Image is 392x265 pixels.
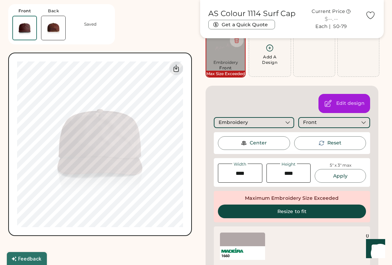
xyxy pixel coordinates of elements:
div: 1660 [221,253,264,259]
div: Back [48,8,59,14]
div: Add A Design [262,54,277,65]
div: Each | 50-79 [315,23,347,30]
img: Center Image Icon [241,140,247,146]
div: Front [303,119,317,126]
div: This will reset the rotation of the selected element to 0°. [327,140,341,147]
div: Maximum Embroidery Size Exceeded [218,195,366,202]
div: Width [232,162,248,166]
div: Front [219,65,232,71]
iframe: Front Chat [360,234,389,264]
img: Madeira Logo [221,248,244,253]
div: $--.-- [301,15,361,23]
div: Center [250,140,267,147]
img: AS Colour 1114 Chestnut Back Thumbnail [41,16,65,40]
img: AS Colour 1114 Chestnut Front Thumbnail [13,16,36,40]
div: 5" x 3" max [330,163,351,168]
button: Resize to fit [218,205,366,218]
img: Screenshot 2025-08-18 at 12.05.29 PM.png [208,34,243,59]
h1: AS Colour 1114 Surf Cap [208,9,296,18]
div: Height [280,162,297,166]
div: Front [18,8,31,14]
button: Get a Quick Quote [208,20,275,29]
div: Open the design editor to change colors, background, and decoration method. [336,100,365,107]
div: Current Price [312,8,345,15]
div: Embroidery [208,60,243,65]
div: Embroidery [219,119,248,126]
div: Download Front Mockup [169,61,183,75]
button: Delete this decoration. [230,33,244,47]
div: Max Size Exceeded [206,71,245,77]
div: Saved [84,22,96,27]
button: Apply [315,169,366,183]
